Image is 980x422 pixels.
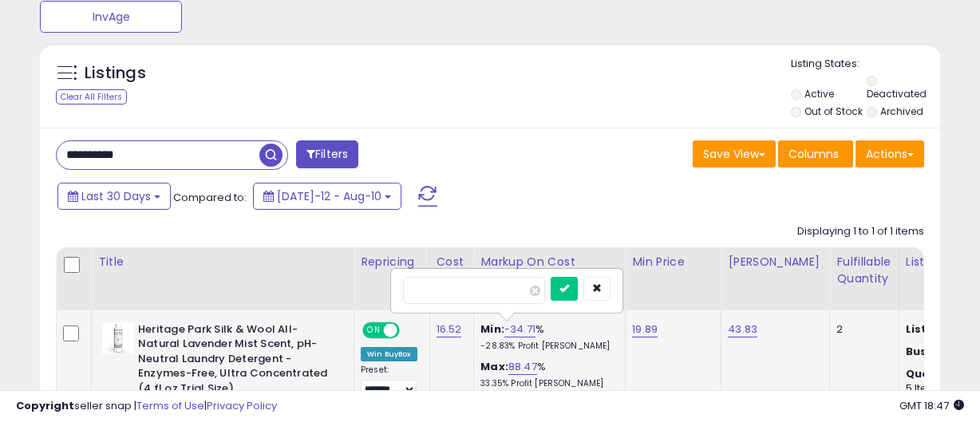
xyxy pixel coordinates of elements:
label: Deactivated [867,87,927,101]
div: Cost [437,254,468,270]
div: Clear All Filters [56,89,127,105]
p: 33.35% Profit [PERSON_NAME] [480,378,613,389]
th: The percentage added to the cost of goods (COGS) that forms the calculator for Min & Max prices. [474,247,626,310]
div: Repricing [361,254,423,270]
div: Min Price [632,254,714,270]
strong: Copyright [16,398,74,413]
b: Listed Price: [906,321,978,337]
span: OFF [397,323,423,337]
b: Heritage Park Silk & Wool All-Natural Lavender Mist Scent, pH-Neutral Laundry Detergent - Enzymes... [138,322,332,400]
button: [DATE]-12 - Aug-10 [253,183,401,210]
span: [DATE]-12 - Aug-10 [277,188,381,204]
p: -28.83% Profit [PERSON_NAME] [480,341,613,352]
button: InvAge [40,1,182,33]
button: Columns [778,140,853,168]
p: Listing States: [791,57,940,72]
button: Filters [296,140,358,168]
a: 88.47 [508,359,537,375]
span: Last 30 Days [81,188,151,204]
div: Markup on Cost [480,254,618,270]
button: Actions [856,140,924,168]
div: Fulfillable Quantity [836,254,891,287]
span: Compared to: [173,190,247,205]
div: [PERSON_NAME] [728,254,823,270]
a: -34.71 [504,321,535,337]
label: Archived [880,105,923,118]
img: 31+DXX0K19L._SL40_.jpg [102,322,134,354]
div: Title [98,254,347,270]
div: Win BuyBox [361,347,417,361]
div: % [480,322,613,352]
a: 43.83 [728,321,757,337]
div: % [480,360,613,389]
h5: Listings [85,62,146,85]
a: 19.89 [632,321,658,337]
label: Out of Stock [804,105,863,118]
a: 16.52 [437,321,462,337]
a: Privacy Policy [207,398,277,413]
a: Terms of Use [136,398,204,413]
b: Min: [480,321,504,337]
div: seller snap | | [16,399,277,414]
div: 2 [836,322,886,337]
b: Max: [480,359,508,374]
div: Displaying 1 to 1 of 1 items [797,224,924,239]
span: 2025-09-11 18:47 GMT [899,398,964,413]
button: Last 30 Days [57,183,171,210]
span: Columns [788,146,839,162]
label: Active [804,87,834,101]
button: Save View [693,140,776,168]
span: ON [364,323,384,337]
div: Preset: [361,365,417,400]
